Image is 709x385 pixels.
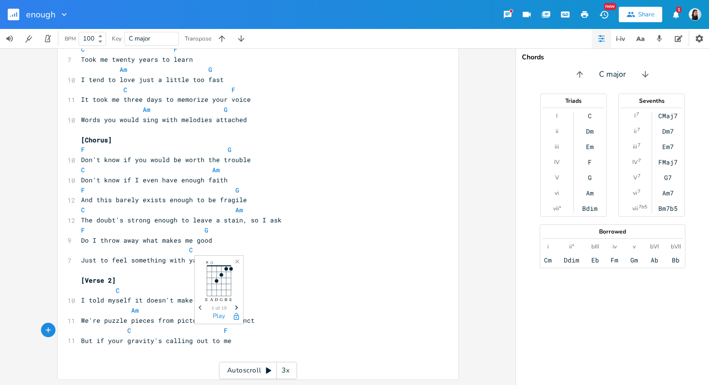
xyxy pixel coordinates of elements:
[219,362,297,379] div: Autoscroll
[220,297,223,302] text: G
[81,165,85,174] span: C
[633,174,637,181] div: V
[81,316,255,325] span: We're puzzle pieces from pictures so distinct
[212,165,220,174] span: Am
[116,286,120,295] span: C
[224,326,228,335] span: F
[586,189,594,197] div: Am
[81,206,85,214] span: C
[676,7,682,13] div: 1
[658,158,678,166] div: FMaj7
[586,143,594,151] div: Em
[555,143,559,151] div: iii
[81,45,85,54] span: C
[637,126,640,134] sup: 7
[522,54,703,61] div: Chords
[129,34,150,43] span: C major
[65,36,76,41] div: BPM
[591,256,599,264] div: Eb
[555,189,559,197] div: vi
[131,306,139,315] span: Am
[81,186,85,194] span: F
[638,141,641,149] sup: 7
[81,256,201,264] span: Just to feel something with ya?
[81,336,232,345] span: But if your gravity's calling out to me
[632,205,638,212] div: vii
[651,256,658,264] div: Ab
[633,243,636,250] div: v
[604,3,616,10] div: New
[81,216,282,224] span: The doubt's strong enough to leave a stain, so I ask
[689,8,701,21] img: Abby Yip
[672,256,680,264] div: Bb
[225,297,228,302] text: B
[619,7,662,22] button: Share
[189,246,193,254] span: C
[112,36,122,41] div: Key
[277,362,294,379] div: 3x
[588,112,592,120] div: C
[81,276,116,285] span: [Verse 2]
[544,256,552,264] div: Cm
[81,136,112,144] span: [Chorus]
[638,10,654,19] div: Share
[664,174,672,181] div: G7
[662,127,674,135] div: Dm7
[235,186,239,194] span: G
[143,105,150,114] span: Am
[210,297,214,302] text: A
[547,243,549,250] div: i
[639,203,647,211] sup: 7b5
[594,6,614,23] button: New
[638,172,641,180] sup: 7
[666,6,685,23] button: 1
[555,174,559,181] div: V
[212,305,227,311] span: 1 of 19
[123,85,127,94] span: C
[553,205,561,212] div: vii°
[81,75,224,84] span: I tend to love just a little too fast
[81,296,235,304] span: I told myself it doesn't make much sense
[81,195,247,204] span: And this barely exists enough to be fragile
[26,10,55,19] span: enough
[228,145,232,154] span: G
[662,189,674,197] div: Am7
[81,176,228,184] span: Don't know if I even have enough faith
[633,189,637,197] div: vi
[208,65,212,74] span: G
[588,174,592,181] div: G
[232,85,235,94] span: F
[81,55,193,64] span: Took me twenty years to learn
[224,105,228,114] span: G
[591,243,599,250] div: bIII
[650,243,659,250] div: bVI
[662,143,674,151] div: Em7
[235,206,243,214] span: Am
[120,65,127,74] span: Am
[632,158,638,166] div: IV
[633,143,637,151] div: iii
[613,243,617,250] div: iv
[81,226,85,234] span: F
[205,226,208,234] span: G
[630,256,638,264] div: Gm
[582,205,598,212] div: Bdim
[634,112,636,120] div: I
[564,256,579,264] div: Ddim
[671,243,681,250] div: bVII
[638,157,641,165] sup: 7
[599,69,626,80] span: C major
[556,112,558,120] div: I
[658,112,678,120] div: CMaj7
[185,36,211,41] div: Transpose
[81,115,247,124] span: Words you would sing with melodies attached
[588,158,592,166] div: F
[554,158,559,166] div: IV
[230,297,232,302] text: E
[636,110,639,118] sup: 7
[205,259,209,266] text: ×
[81,95,251,104] span: It took me three days to memorize your voice
[541,98,606,104] div: Triads
[638,188,641,195] sup: 7
[213,313,225,321] button: Play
